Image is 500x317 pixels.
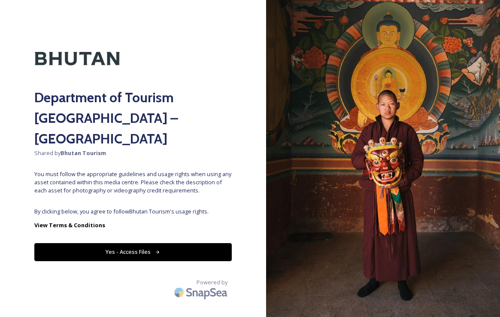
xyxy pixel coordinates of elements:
[34,149,232,157] span: Shared by
[172,282,232,302] img: SnapSea Logo
[61,149,106,157] strong: Bhutan Tourism
[34,207,232,216] span: By clicking below, you agree to follow Bhutan Tourism 's usage rights.
[34,220,232,230] a: View Terms & Conditions
[34,243,232,261] button: Yes - Access Files
[34,87,232,149] h2: Department of Tourism [GEOGRAPHIC_DATA] – [GEOGRAPHIC_DATA]
[34,34,120,83] img: Kingdom-of-Bhutan-Logo.png
[34,170,232,195] span: You must follow the appropriate guidelines and usage rights when using any asset contained within...
[197,278,227,287] span: Powered by
[34,221,105,229] strong: View Terms & Conditions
